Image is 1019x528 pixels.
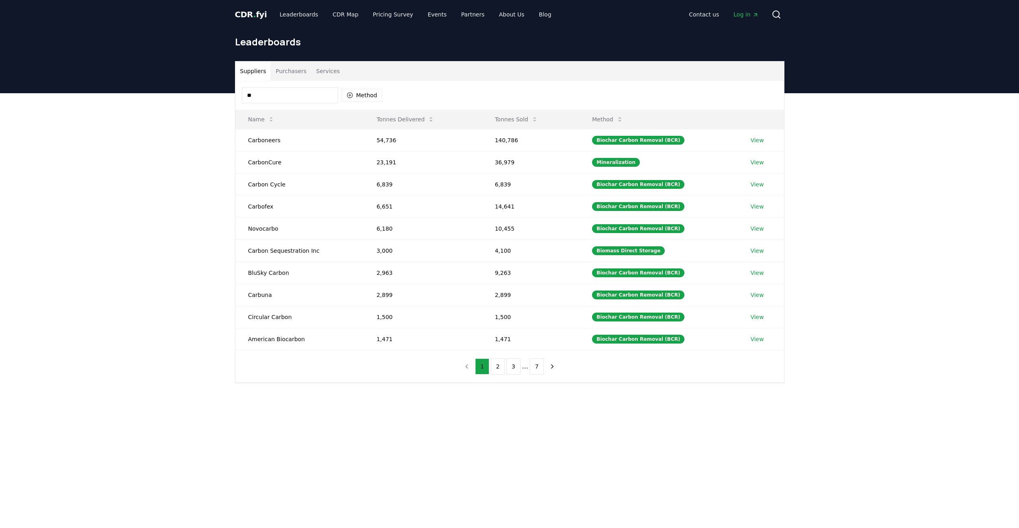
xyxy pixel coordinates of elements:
td: Circular Carbon [235,306,364,328]
a: View [750,158,764,166]
a: Log in [727,7,765,22]
a: View [750,247,764,255]
button: next page [545,358,559,375]
a: Partners [455,7,491,22]
div: Biochar Carbon Removal (BCR) [592,291,684,299]
td: 54,736 [363,129,482,151]
div: Biochar Carbon Removal (BCR) [592,313,684,321]
td: Carbuna [235,284,364,306]
a: View [750,269,764,277]
div: Biochar Carbon Removal (BCR) [592,335,684,344]
td: 2,963 [363,262,482,284]
td: 2,899 [482,284,579,306]
td: 6,651 [363,195,482,217]
button: Name [242,111,281,127]
div: Biomass Direct Storage [592,246,665,255]
button: Purchasers [271,61,311,81]
span: CDR fyi [235,10,267,19]
nav: Main [273,7,557,22]
a: Blog [533,7,558,22]
button: 2 [491,358,505,375]
td: 6,839 [482,173,579,195]
li: ... [522,362,528,371]
td: 1,500 [363,306,482,328]
h1: Leaderboards [235,35,784,48]
td: Carbon Sequestration Inc [235,239,364,262]
td: Carbon Cycle [235,173,364,195]
button: Method [341,89,383,102]
div: Biochar Carbon Removal (BCR) [592,136,684,145]
nav: Main [682,7,765,22]
a: View [750,335,764,343]
button: Tonnes Delivered [370,111,441,127]
div: Biochar Carbon Removal (BCR) [592,224,684,233]
button: 3 [506,358,521,375]
td: 1,500 [482,306,579,328]
a: About Us [492,7,531,22]
div: Biochar Carbon Removal (BCR) [592,202,684,211]
td: Carbofex [235,195,364,217]
td: 3,000 [363,239,482,262]
button: Tonnes Sold [488,111,544,127]
td: 9,263 [482,262,579,284]
span: Log in [733,10,758,18]
td: American Biocarbon [235,328,364,350]
a: Events [421,7,453,22]
a: View [750,291,764,299]
button: Services [311,61,345,81]
a: Contact us [682,7,725,22]
button: 7 [530,358,544,375]
a: CDR.fyi [235,9,267,20]
td: 2,899 [363,284,482,306]
td: 6,180 [363,217,482,239]
a: Pricing Survey [366,7,419,22]
td: 1,471 [482,328,579,350]
td: 14,641 [482,195,579,217]
a: View [750,180,764,188]
button: Method [586,111,629,127]
button: 1 [475,358,489,375]
a: View [750,313,764,321]
td: 140,786 [482,129,579,151]
button: Suppliers [235,61,271,81]
td: 10,455 [482,217,579,239]
a: View [750,225,764,233]
a: Leaderboards [273,7,325,22]
a: CDR Map [326,7,365,22]
td: Novocarbo [235,217,364,239]
div: Biochar Carbon Removal (BCR) [592,180,684,189]
td: 6,839 [363,173,482,195]
div: Mineralization [592,158,640,167]
td: CarbonCure [235,151,364,173]
td: 23,191 [363,151,482,173]
td: 1,471 [363,328,482,350]
td: 4,100 [482,239,579,262]
span: . [253,10,256,19]
div: Biochar Carbon Removal (BCR) [592,268,684,277]
td: 36,979 [482,151,579,173]
a: View [750,203,764,211]
a: View [750,136,764,144]
td: Carboneers [235,129,364,151]
td: BluSky Carbon [235,262,364,284]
